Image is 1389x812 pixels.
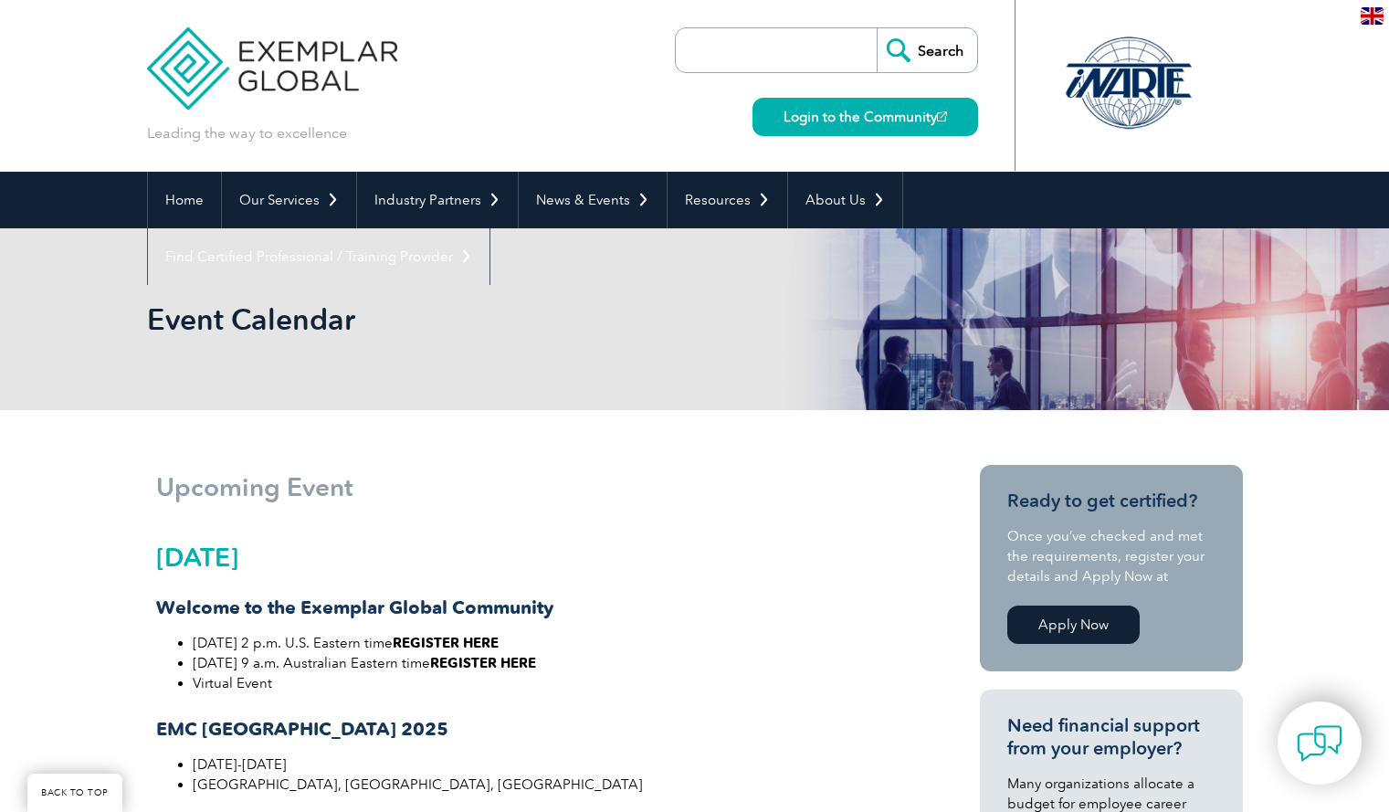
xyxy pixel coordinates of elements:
li: Virtual Event [193,673,903,693]
p: Once you’ve checked and met the requirements, register your details and Apply Now at [1007,526,1215,586]
p: Leading the way to excellence [147,123,347,143]
a: Apply Now [1007,606,1140,644]
a: BACK TO TOP [27,774,122,812]
a: Find Certified Professional / Training Provider [148,228,489,285]
a: Our Services [222,172,356,228]
img: open_square.png [937,111,947,121]
strong: Welcome to the Exemplar Global Community [156,596,553,618]
li: [DATE]-[DATE] [193,754,903,775]
input: Search [877,28,977,72]
img: contact-chat.png [1297,721,1342,766]
img: en [1361,7,1384,25]
a: About Us [788,172,902,228]
a: Login to the Community [752,98,978,136]
h3: Need financial support from your employer? [1007,714,1215,760]
a: Industry Partners [357,172,518,228]
h3: Ready to get certified? [1007,490,1215,512]
li: [DATE] 2 p.m. U.S. Eastern time [193,633,903,653]
h1: Upcoming Event [156,474,905,500]
a: News & Events [519,172,667,228]
strong: EMC [GEOGRAPHIC_DATA] 2025 [156,718,448,740]
li: [GEOGRAPHIC_DATA], [GEOGRAPHIC_DATA], [GEOGRAPHIC_DATA] [193,775,903,795]
h2: [DATE] [156,543,903,572]
a: Home [148,172,221,228]
a: REGISTER HERE [430,655,536,671]
h1: Event Calendar [147,301,848,337]
a: Resources [668,172,787,228]
li: [DATE] 9 a.m. Australian Eastern time [193,653,903,673]
a: REGISTER HERE [393,635,499,651]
